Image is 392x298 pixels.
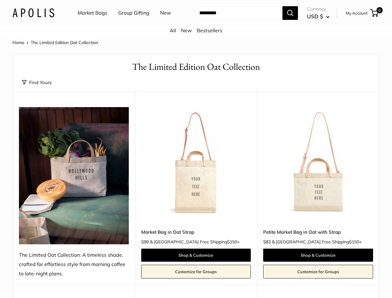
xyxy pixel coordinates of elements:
[263,107,373,217] img: Petite Market Bag in Oat with Strap
[376,7,383,13] span: 0
[141,107,251,217] img: Market Bag in Oat Strap
[181,27,192,34] a: New
[22,78,52,87] button: Find Yours
[12,40,25,45] a: Home
[282,6,298,20] button: Search
[263,239,271,245] span: $83
[12,8,54,17] img: Apolis
[170,27,176,34] a: All
[19,107,129,244] img: The Limited Oat Collection: A timeless shade, crafted for effortless style from morning coffee to...
[307,5,330,13] span: Currency
[263,265,373,278] a: Customize for Groups
[346,9,368,17] a: My Account
[78,8,107,18] a: Market Bags
[141,265,251,278] a: Customize for Groups
[141,228,251,236] a: Market Bag in Oat Strap
[141,107,251,217] a: Market Bag in Oat StrapMarket Bag in Oat Strap
[160,8,171,18] a: New
[307,11,330,21] button: USD $
[371,9,378,17] a: 0
[307,13,323,20] span: USD $
[12,38,98,47] nav: Breadcrumb
[263,228,373,236] a: Petite Market Bag in Oat with Strap
[22,60,370,74] h1: The Limited Edition Oat Collection
[272,240,362,244] span: & [GEOGRAPHIC_DATA] Free Shipping +
[31,40,98,45] span: The Limited Edition Oat Collection
[19,251,129,278] div: The Limited Oat Collection: A timeless shade, crafted for effortless style from morning coffee to...
[118,8,149,18] a: Group Gifting
[227,239,237,245] span: $150
[150,240,240,244] span: & [GEOGRAPHIC_DATA] Free Shipping +
[349,239,359,245] span: $150
[197,27,222,34] a: Bestsellers
[141,249,251,262] a: Shop & Customize
[263,107,373,217] a: Petite Market Bag in Oat with StrapPetite Market Bag in Oat with Strap
[263,249,373,262] a: Shop & Customize
[141,239,149,245] span: $99
[194,6,282,20] input: Search...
